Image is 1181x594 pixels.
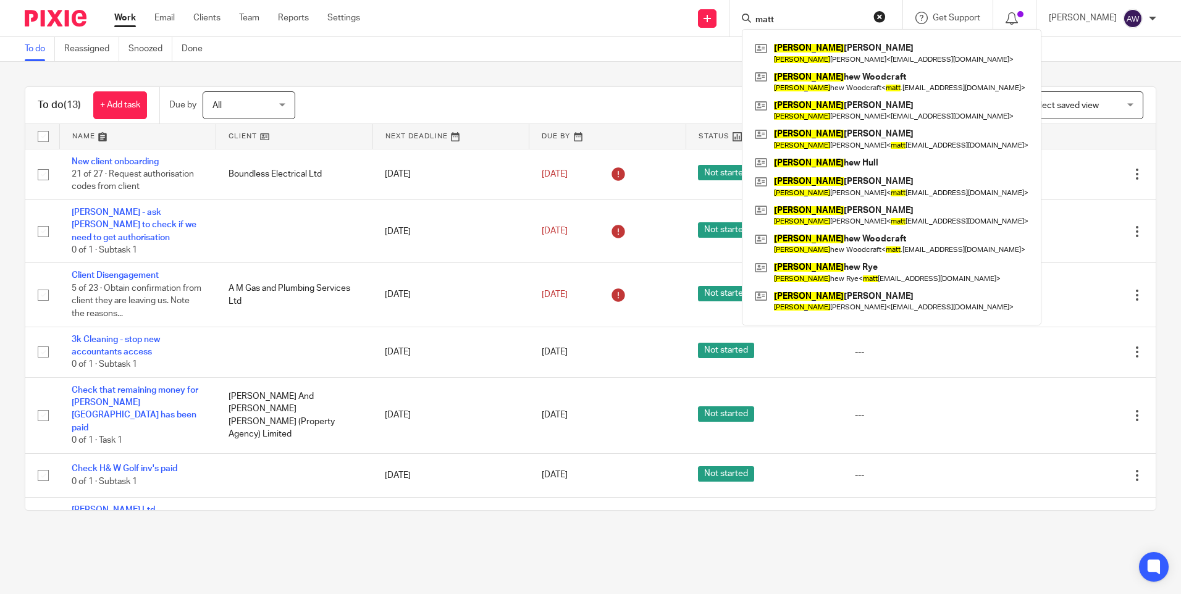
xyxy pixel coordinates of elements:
span: Select saved view [1030,101,1099,110]
img: Pixie [25,10,86,27]
span: 5 of 23 · Obtain confirmation from client they are leaving us. Note the reasons... [72,284,201,318]
a: New client onboarding [72,157,159,166]
td: Boundless Electrical Ltd [216,149,373,199]
span: Get Support [933,14,980,22]
span: Not started [698,165,754,180]
span: [DATE] [542,411,568,420]
span: Not started [698,406,754,422]
p: Due by [169,99,196,111]
a: Done [182,37,212,61]
span: 0 of 1 · Task 1 [72,436,122,445]
a: Team [239,12,259,24]
span: 0 of 1 · Subtask 1 [72,246,137,254]
span: [DATE] [542,471,568,480]
td: [DATE] [372,453,529,497]
span: Not started [698,286,754,301]
img: svg%3E [1123,9,1143,28]
span: [DATE] [542,290,568,299]
a: [PERSON_NAME] Ltd - [PERSON_NAME] [72,506,160,527]
a: Reassigned [64,37,119,61]
span: All [212,101,222,110]
a: Settings [327,12,360,24]
a: Client Disengagement [72,271,159,280]
a: Work [114,12,136,24]
a: Clients [193,12,221,24]
div: --- [855,346,987,358]
a: + Add task [93,91,147,119]
button: Clear [873,10,886,23]
input: Search [754,15,865,26]
td: [DATE] [372,377,529,453]
span: Not started [698,222,754,238]
span: [DATE] [542,227,568,236]
td: [PERSON_NAME] Ltd [216,497,373,573]
a: Check that remaining money for [PERSON_NAME][GEOGRAPHIC_DATA] has been paid [72,386,198,432]
td: [DATE] [372,199,529,263]
span: [DATE] [542,348,568,356]
a: Reports [278,12,309,24]
span: Not started [698,466,754,482]
div: --- [855,469,987,482]
h1: To do [38,99,81,112]
td: [DATE] [372,497,529,573]
a: [PERSON_NAME] - ask [PERSON_NAME] to check if we need to get authorisation [72,208,196,242]
td: [PERSON_NAME] And [PERSON_NAME] [PERSON_NAME] (Property Agency) Limited [216,377,373,453]
p: [PERSON_NAME] [1049,12,1117,24]
a: Snoozed [128,37,172,61]
td: A M Gas and Plumbing Services Ltd [216,263,373,327]
span: 21 of 27 · Request authorisation codes from client [72,170,194,191]
a: 3k Cleaning - stop new accountants access [72,335,160,356]
span: 0 of 1 · Subtask 1 [72,477,137,486]
a: To do [25,37,55,61]
span: [DATE] [542,170,568,178]
td: [DATE] [372,327,529,377]
div: --- [855,409,987,421]
td: [DATE] [372,149,529,199]
span: Not started [698,343,754,358]
td: [DATE] [372,263,529,327]
span: 0 of 1 · Subtask 1 [72,360,137,369]
a: Email [154,12,175,24]
span: (13) [64,100,81,110]
a: Check H& W Golf inv's paid [72,464,177,473]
